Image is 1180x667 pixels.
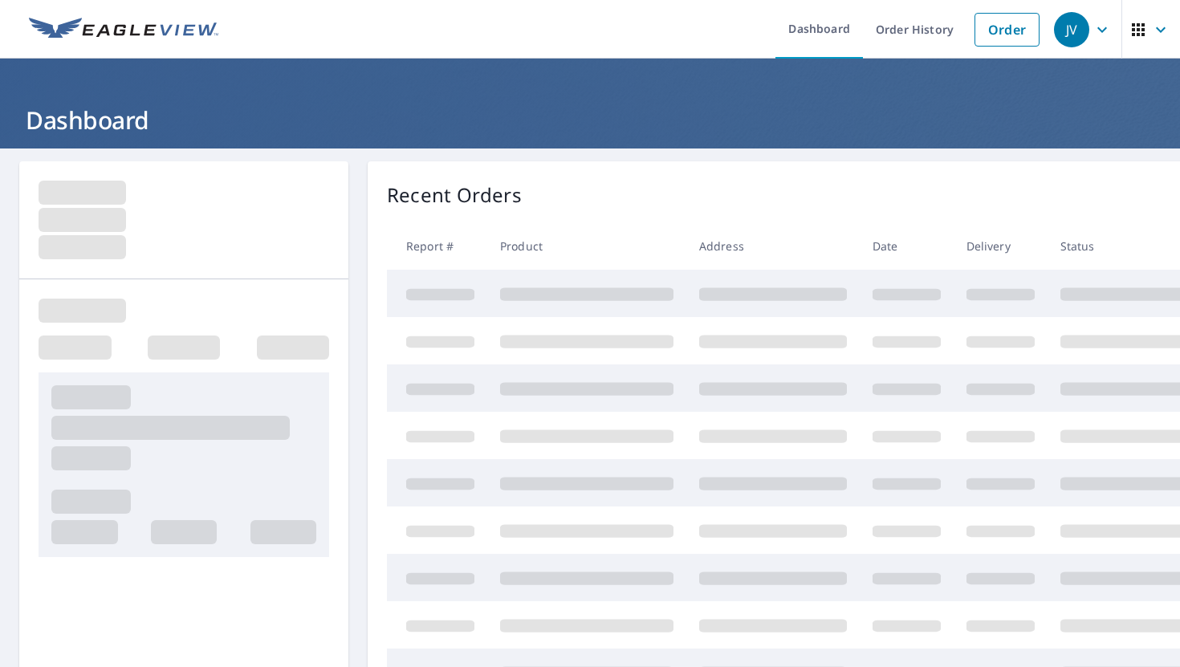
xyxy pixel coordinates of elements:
[19,104,1161,136] h1: Dashboard
[686,222,860,270] th: Address
[954,222,1048,270] th: Delivery
[487,222,686,270] th: Product
[387,222,487,270] th: Report #
[975,13,1040,47] a: Order
[29,18,218,42] img: EV Logo
[860,222,954,270] th: Date
[387,181,522,209] p: Recent Orders
[1054,12,1089,47] div: JV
